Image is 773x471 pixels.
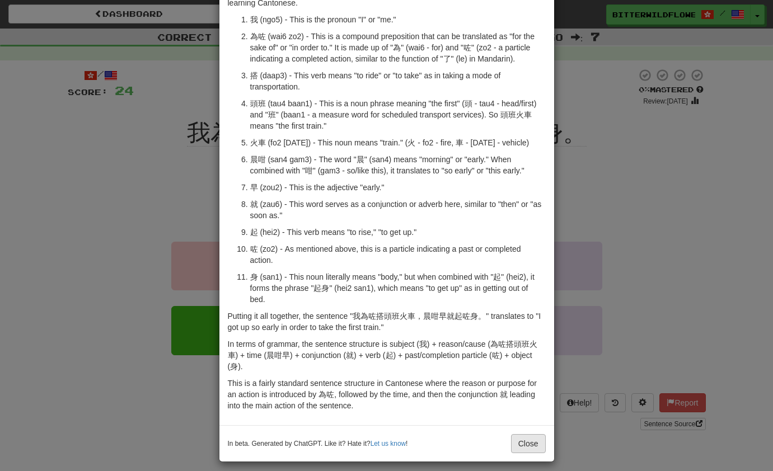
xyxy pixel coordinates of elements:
[250,243,546,266] p: 咗 (zo2) - As mentioned above, this is a particle indicating a past or completed action.
[228,439,408,449] small: In beta. Generated by ChatGPT. Like it? Hate it? !
[371,440,406,448] a: Let us know
[250,98,546,131] p: 頭班 (tau4 baan1) - This is a noun phrase meaning "the first" (頭 - tau4 - head/first) and "班" (baan...
[228,338,546,372] p: In terms of grammar, the sentence structure is subject (我) + reason/cause (為咗搭頭班火車) + time (晨咁早) ...
[228,378,546,411] p: This is a fairly standard sentence structure in Cantonese where the reason or purpose for an acti...
[250,137,546,148] p: 火車 (fo2 [DATE]) - This noun means "train." (火 - fo2 - fire, 車 - [DATE] - vehicle)
[250,199,546,221] p: 就 (zau6) - This word serves as a conjunction or adverb here, similar to "then" or "as soon as."
[250,70,546,92] p: 搭 (daap3) - This verb means "to ride" or "to take" as in taking a mode of transportation.
[228,310,546,333] p: Putting it all together, the sentence "我為咗搭頭班火車，晨咁早就起咗身。" translates to "I got up so early in ord...
[250,182,546,193] p: 早 (zou2) - This is the adjective "early."
[250,271,546,305] p: 身 (san1) - This noun literally means "body," but when combined with "起" (hei2), it forms the phra...
[250,227,546,238] p: 起 (hei2) - This verb means "to rise," "to get up."
[250,154,546,176] p: 晨咁 (san4 gam3) - The word "晨" (san4) means "morning" or "early." When combined with "咁" (gam3 - s...
[250,14,546,25] p: 我 (ngo5) - This is the pronoun "I" or "me."
[250,31,546,64] p: 為咗 (wai6 zo2) - This is a compound preposition that can be translated as "for the sake of" or "in...
[511,434,546,453] button: Close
